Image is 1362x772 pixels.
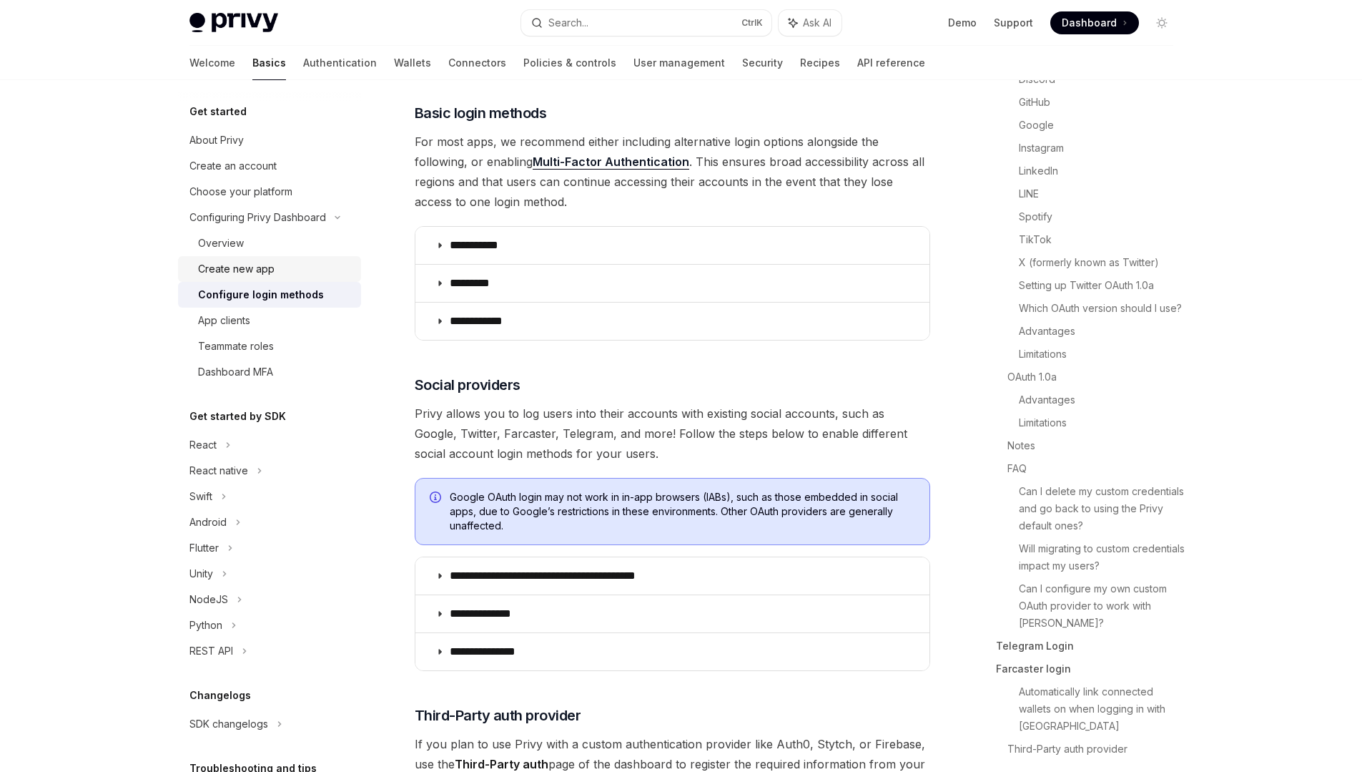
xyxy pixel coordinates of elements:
[996,635,1185,658] a: Telegram Login
[189,157,277,175] div: Create an account
[455,757,548,771] strong: Third-Party auth
[198,286,324,303] div: Configure login methods
[415,705,581,725] span: Third-Party auth provider
[1019,389,1185,411] a: Advantages
[1019,577,1185,635] a: Can I configure my own custom OAuth provider to work with [PERSON_NAME]?
[189,46,235,80] a: Welcome
[189,132,244,149] div: About Privy
[189,514,227,531] div: Android
[1019,205,1185,228] a: Spotify
[1150,11,1173,34] button: Toggle dark mode
[948,16,977,30] a: Demo
[1019,114,1185,137] a: Google
[303,46,377,80] a: Authentication
[178,282,361,308] a: Configure login methods
[1019,182,1185,205] a: LINE
[1019,251,1185,274] a: X (formerly known as Twitter)
[1019,320,1185,343] a: Advantages
[178,333,361,359] a: Teammate roles
[1007,366,1185,389] a: OAuth 1.0a
[1019,297,1185,320] a: Which OAuth version should I use?
[1019,411,1185,434] a: Limitations
[800,46,840,80] a: Recipes
[779,10,842,36] button: Ask AI
[1019,228,1185,251] a: TikTok
[394,46,431,80] a: Wallets
[1019,343,1185,366] a: Limitations
[633,46,725,80] a: User management
[548,14,588,31] div: Search...
[857,46,925,80] a: API reference
[996,658,1185,680] a: Farcaster login
[521,10,771,36] button: Search...CtrlK
[189,209,326,226] div: Configuring Privy Dashboard
[178,127,361,153] a: About Privy
[189,183,292,200] div: Choose your platform
[1007,738,1185,761] a: Third-Party auth provider
[1019,160,1185,182] a: LinkedIn
[189,642,233,660] div: REST API
[189,103,247,120] h5: Get started
[178,179,361,205] a: Choose your platform
[178,230,361,256] a: Overview
[189,488,212,505] div: Swift
[198,260,275,278] div: Create new app
[1019,480,1185,537] a: Can I delete my custom credentials and go back to using the Privy default ones?
[178,153,361,179] a: Create an account
[1019,680,1185,738] a: Automatically link connected wallets on when logging in with [GEOGRAPHIC_DATA]
[1007,434,1185,457] a: Notes
[415,375,520,395] span: Social providers
[415,404,930,464] span: Privy allows you to log users into their accounts with existing social accounts, such as Google, ...
[803,16,831,30] span: Ask AI
[994,16,1033,30] a: Support
[189,715,268,733] div: SDK changelogs
[189,617,222,634] div: Python
[189,539,219,557] div: Flutter
[189,565,213,582] div: Unity
[450,490,915,533] span: Google OAuth login may not work in in-app browsers (IABs), such as those embedded in social apps,...
[178,256,361,282] a: Create new app
[533,155,689,170] a: Multi-Factor Authentication
[1062,16,1117,30] span: Dashboard
[448,46,506,80] a: Connectors
[1007,457,1185,480] a: FAQ
[1019,91,1185,114] a: GitHub
[189,591,228,608] div: NodeJS
[1019,137,1185,160] a: Instagram
[198,235,244,252] div: Overview
[415,103,547,123] span: Basic login methods
[198,363,273,381] div: Dashboard MFA
[189,462,248,479] div: React native
[415,132,930,212] span: For most apps, we recommend either including alternative login options alongside the following, o...
[189,687,251,704] h5: Changelogs
[189,408,286,425] h5: Get started by SDK
[189,436,217,454] div: React
[523,46,616,80] a: Policies & controls
[198,312,250,329] div: App clients
[742,46,783,80] a: Security
[252,46,286,80] a: Basics
[1019,537,1185,577] a: Will migrating to custom credentials impact my users?
[189,13,278,33] img: light logo
[178,359,361,385] a: Dashboard MFA
[741,17,763,29] span: Ctrl K
[1019,274,1185,297] a: Setting up Twitter OAuth 1.0a
[1050,11,1139,34] a: Dashboard
[178,308,361,333] a: App clients
[198,338,274,355] div: Teammate roles
[430,492,444,506] svg: Info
